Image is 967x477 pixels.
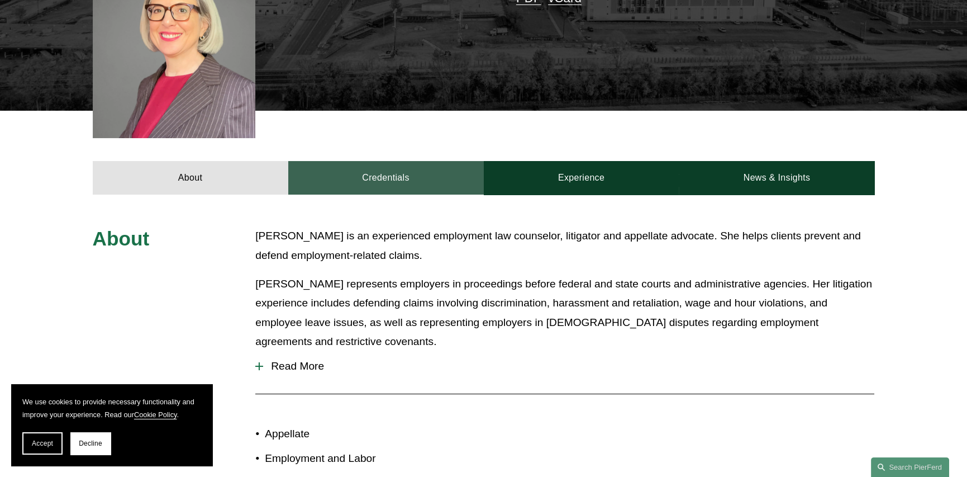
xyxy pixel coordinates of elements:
span: Decline [79,440,102,447]
a: About [93,161,288,195]
a: Credentials [288,161,484,195]
button: Decline [70,432,111,455]
button: Accept [22,432,63,455]
a: Cookie Policy [134,410,177,419]
section: Cookie banner [11,384,212,466]
span: Read More [263,360,874,372]
p: [PERSON_NAME] is an experienced employment law counselor, litigator and appellate advocate. She h... [255,226,874,265]
a: Search this site [871,457,949,477]
p: We use cookies to provide necessary functionality and improve your experience. Read our . [22,395,201,421]
span: About [93,228,150,249]
a: Experience [484,161,679,195]
span: Accept [32,440,53,447]
p: Employment and Labor [265,449,483,469]
p: [PERSON_NAME] represents employers in proceedings before federal and state courts and administrat... [255,275,874,352]
button: Read More [255,352,874,381]
p: Appellate [265,424,483,444]
a: News & Insights [679,161,874,195]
